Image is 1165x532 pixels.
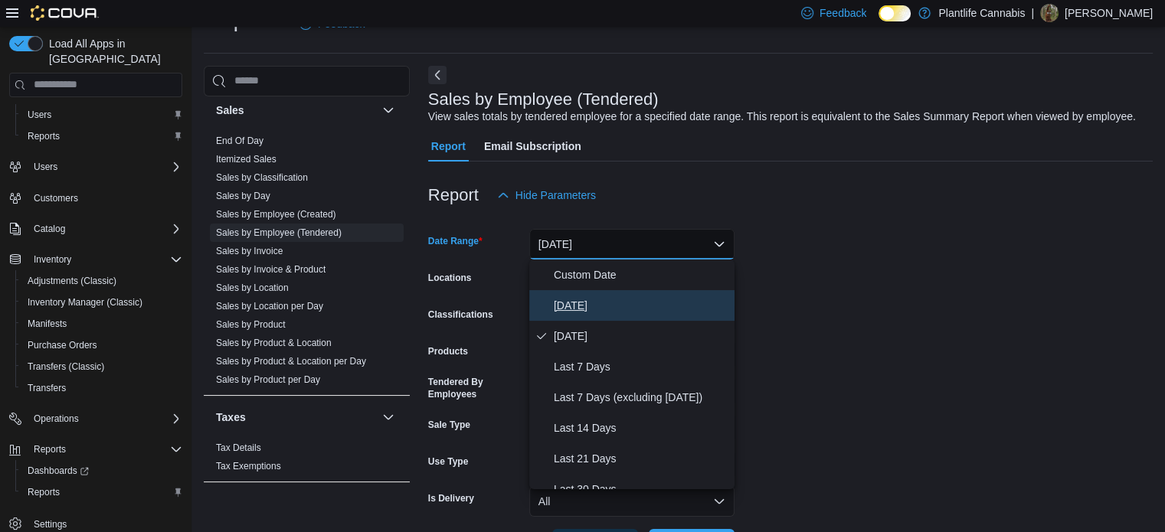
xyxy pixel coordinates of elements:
span: Dashboards [21,462,182,480]
span: Sales by Invoice & Product [216,263,326,276]
a: Dashboards [21,462,95,480]
span: Adjustments (Classic) [28,275,116,287]
button: Transfers [15,377,188,399]
a: Sales by Product & Location per Day [216,356,366,367]
label: Products [428,345,468,357]
span: Sales by Employee (Tendered) [216,227,342,239]
button: Taxes [216,410,376,425]
span: Last 30 Days [554,480,728,498]
a: Sales by Product per Day [216,374,320,385]
span: Purchase Orders [21,336,182,354]
p: | [1031,4,1034,22]
a: Sales by Invoice [216,246,283,256]
img: Cova [31,5,99,21]
span: Customers [28,188,182,207]
button: Reports [15,481,188,503]
h3: Sales [216,103,244,118]
input: Dark Mode [879,5,911,21]
a: Reports [21,127,66,145]
a: Sales by Location [216,282,289,293]
a: Sales by Product [216,319,286,330]
p: [PERSON_NAME] [1065,4,1153,22]
button: Taxes [379,408,398,426]
span: Sales by Day [216,190,270,202]
label: Sale Type [428,419,470,431]
a: Sales by Product & Location [216,338,332,348]
a: Sales by Classification [216,172,308,183]
button: Users [3,156,188,178]
span: Transfers (Classic) [28,361,104,373]
button: Reports [3,439,188,460]
div: View sales totals by tendered employee for a specified date range. This report is equivalent to t... [428,109,1136,125]
span: Sales by Product & Location per Day [216,355,366,367]
a: Purchase Orders [21,336,103,354]
span: Manifests [21,315,182,333]
span: Adjustments (Classic) [21,272,182,290]
span: End Of Day [216,135,263,147]
a: Sales by Invoice & Product [216,264,326,275]
a: Tax Details [216,442,261,453]
a: Itemized Sales [216,154,277,165]
span: Inventory Manager (Classic) [21,293,182,312]
button: Sales [379,101,398,119]
span: Sales by Product & Location [216,337,332,349]
span: Feedback [820,5,866,21]
span: Manifests [28,318,67,330]
button: Purchase Orders [15,335,188,356]
button: Operations [3,408,188,429]
div: Select listbox [529,259,735,489]
button: Catalog [28,220,71,238]
a: Adjustments (Classic) [21,272,123,290]
button: [DATE] [529,229,735,259]
span: Sales by Product [216,318,286,331]
p: Plantlife Cannabis [938,4,1025,22]
label: Is Delivery [428,492,474,504]
span: Sales by Location [216,282,289,294]
label: Use Type [428,455,468,468]
span: Load All Apps in [GEOGRAPHIC_DATA] [43,36,182,67]
h3: Sales by Employee (Tendered) [428,90,659,109]
span: Last 14 Days [554,419,728,437]
a: Sales by Employee (Tendered) [216,227,342,238]
span: Inventory [34,253,71,266]
a: Reports [21,483,66,501]
span: Users [28,158,182,176]
span: Report [431,131,466,162]
span: Sales by Location per Day [216,300,323,312]
span: Reports [34,443,66,455]
span: Catalog [34,223,65,235]
span: [DATE] [554,327,728,345]
div: Sales [204,132,410,395]
span: Sales by Product per Day [216,374,320,386]
button: Inventory [28,250,77,269]
div: Taxes [204,439,410,481]
span: Users [21,106,182,124]
a: Sales by Location per Day [216,301,323,312]
span: Itemized Sales [216,153,277,165]
span: Last 7 Days [554,357,728,376]
button: Adjustments (Classic) [15,270,188,292]
a: Transfers [21,379,72,397]
a: Dashboards [15,460,188,481]
button: Reports [15,126,188,147]
span: Reports [28,440,182,459]
button: Reports [28,440,72,459]
label: Locations [428,272,472,284]
button: Inventory Manager (Classic) [15,292,188,313]
span: Tax Exemptions [216,460,281,472]
span: Users [28,109,51,121]
span: Last 7 Days (excluding [DATE]) [554,388,728,406]
button: Users [15,104,188,126]
span: Email Subscription [484,131,581,162]
span: Reports [28,130,60,142]
span: Inventory Manager (Classic) [28,296,142,308]
button: Operations [28,410,85,428]
label: Tendered By Employees [428,376,523,400]
button: All [529,486,735,517]
span: Sales by Invoice [216,245,283,257]
label: Classifications [428,308,493,321]
span: Reports [28,486,60,498]
button: Hide Parameters [491,180,602,211]
a: Customers [28,189,84,207]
